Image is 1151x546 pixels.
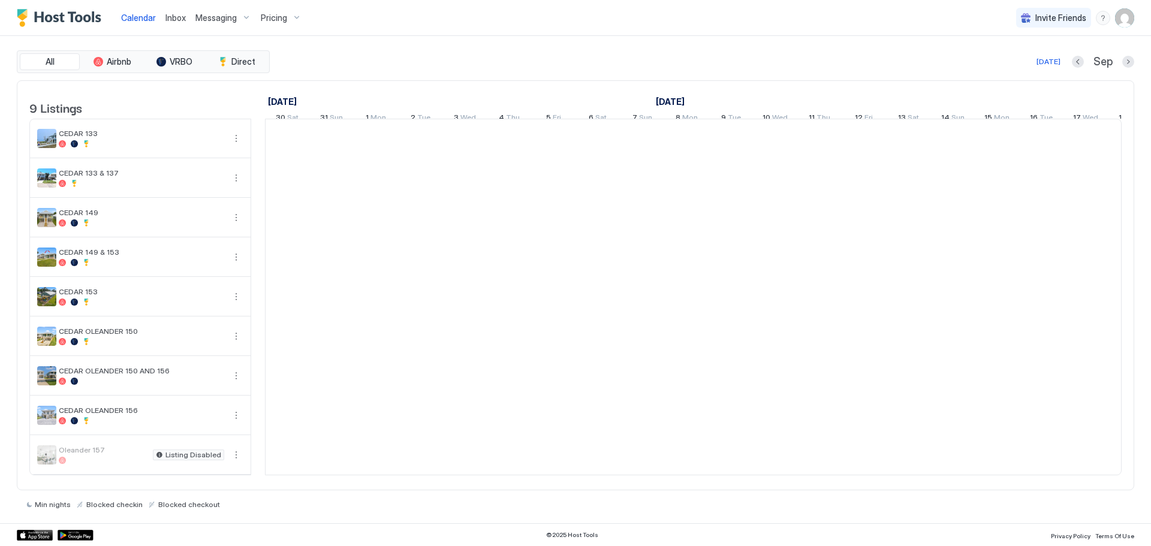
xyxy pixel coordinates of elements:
[772,113,788,125] span: Wed
[229,448,243,462] div: menu
[1070,110,1101,128] a: September 17, 2025
[59,168,224,177] span: CEDAR 133 & 137
[229,171,243,185] button: More options
[1083,113,1098,125] span: Wed
[37,168,56,188] div: listing image
[59,287,224,296] span: CEDAR 153
[59,445,148,454] span: Oleander 157
[59,327,224,336] span: CEDAR OLEANDER 150
[276,113,285,125] span: 30
[229,369,243,383] div: menu
[1039,113,1053,125] span: Tue
[1096,11,1110,25] div: menu
[941,113,950,125] span: 14
[17,530,53,541] div: App Store
[408,110,433,128] a: September 2, 2025
[673,110,701,128] a: September 8, 2025
[229,408,243,423] button: More options
[37,327,56,346] div: listing image
[546,531,598,539] span: © 2025 Host Tools
[938,110,968,128] a: September 14, 2025
[1095,532,1134,539] span: Terms Of Use
[273,110,302,128] a: August 30, 2025
[37,248,56,267] div: listing image
[864,113,873,125] span: Fri
[107,56,131,67] span: Airbnb
[229,250,243,264] div: menu
[370,113,386,125] span: Mon
[229,210,243,225] div: menu
[165,11,186,24] a: Inbox
[231,56,255,67] span: Direct
[1035,13,1086,23] span: Invite Friends
[806,110,833,128] a: September 11, 2025
[728,113,741,125] span: Tue
[37,406,56,425] div: listing image
[229,369,243,383] button: More options
[46,56,55,67] span: All
[229,250,243,264] button: More options
[320,113,328,125] span: 31
[639,113,652,125] span: Sun
[553,113,561,125] span: Fri
[721,113,726,125] span: 9
[595,113,607,125] span: Sat
[417,113,430,125] span: Tue
[1115,8,1134,28] div: User profile
[951,113,965,125] span: Sun
[653,93,688,110] a: September 1, 2025
[366,113,369,125] span: 1
[1035,55,1062,69] button: [DATE]
[499,113,504,125] span: 4
[37,287,56,306] div: listing image
[1051,532,1090,539] span: Privacy Policy
[287,113,299,125] span: Sat
[29,98,82,116] span: 9 Listings
[589,113,593,125] span: 6
[363,110,389,128] a: September 1, 2025
[454,113,459,125] span: 3
[1027,110,1056,128] a: September 16, 2025
[852,110,876,128] a: September 12, 2025
[898,113,906,125] span: 13
[632,113,637,125] span: 7
[37,208,56,227] div: listing image
[460,113,476,125] span: Wed
[229,131,243,146] div: menu
[58,530,94,541] a: Google Play Store
[682,113,698,125] span: Mon
[330,113,343,125] span: Sun
[1036,56,1060,67] div: [DATE]
[229,329,243,343] button: More options
[1122,56,1134,68] button: Next month
[229,329,243,343] div: menu
[37,445,56,464] div: listing image
[1095,529,1134,541] a: Terms Of Use
[1051,529,1090,541] a: Privacy Policy
[59,248,224,257] span: CEDAR 149 & 153
[121,13,156,23] span: Calendar
[158,500,220,509] span: Blocked checkout
[229,289,243,304] div: menu
[229,171,243,185] div: menu
[59,366,224,375] span: CEDAR OLEANDER 150 AND 156
[229,448,243,462] button: More options
[195,13,237,23] span: Messaging
[816,113,830,125] span: Thu
[1119,113,1126,125] span: 18
[207,53,267,70] button: Direct
[317,110,346,128] a: August 31, 2025
[17,9,107,27] a: Host Tools Logo
[855,113,863,125] span: 12
[546,113,551,125] span: 5
[1072,56,1084,68] button: Previous month
[994,113,1010,125] span: Mon
[37,366,56,385] div: listing image
[760,110,791,128] a: September 10, 2025
[59,129,224,138] span: CEDAR 133
[908,113,919,125] span: Sat
[59,208,224,217] span: CEDAR 149
[718,110,744,128] a: September 9, 2025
